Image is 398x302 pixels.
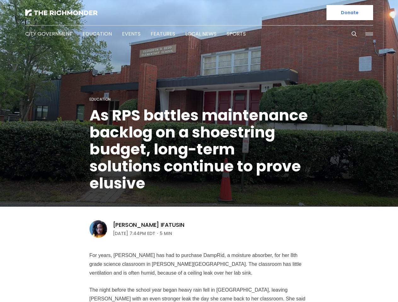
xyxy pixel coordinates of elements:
button: Search this site [349,29,359,39]
p: For years, [PERSON_NAME] has had to purchase DampRid, a moisture absorber, for her 8th grade scie... [89,251,309,277]
img: Victoria A. Ifatusin [89,220,107,238]
a: Features [151,30,175,37]
a: Education [83,30,112,37]
img: The Richmonder [25,9,98,16]
a: Local News [185,30,216,37]
span: 5 min [160,230,172,237]
a: Education [89,97,111,102]
a: Events [122,30,141,37]
a: [PERSON_NAME] Ifatusin [113,221,184,229]
a: Donate [326,5,373,20]
time: [DATE] 7:44PM EDT [113,230,155,237]
a: City Government [25,30,72,37]
a: Sports [227,30,246,37]
h1: As RPS battles maintenance backlog on a shoestring budget, long-term solutions continue to prove ... [89,107,309,192]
